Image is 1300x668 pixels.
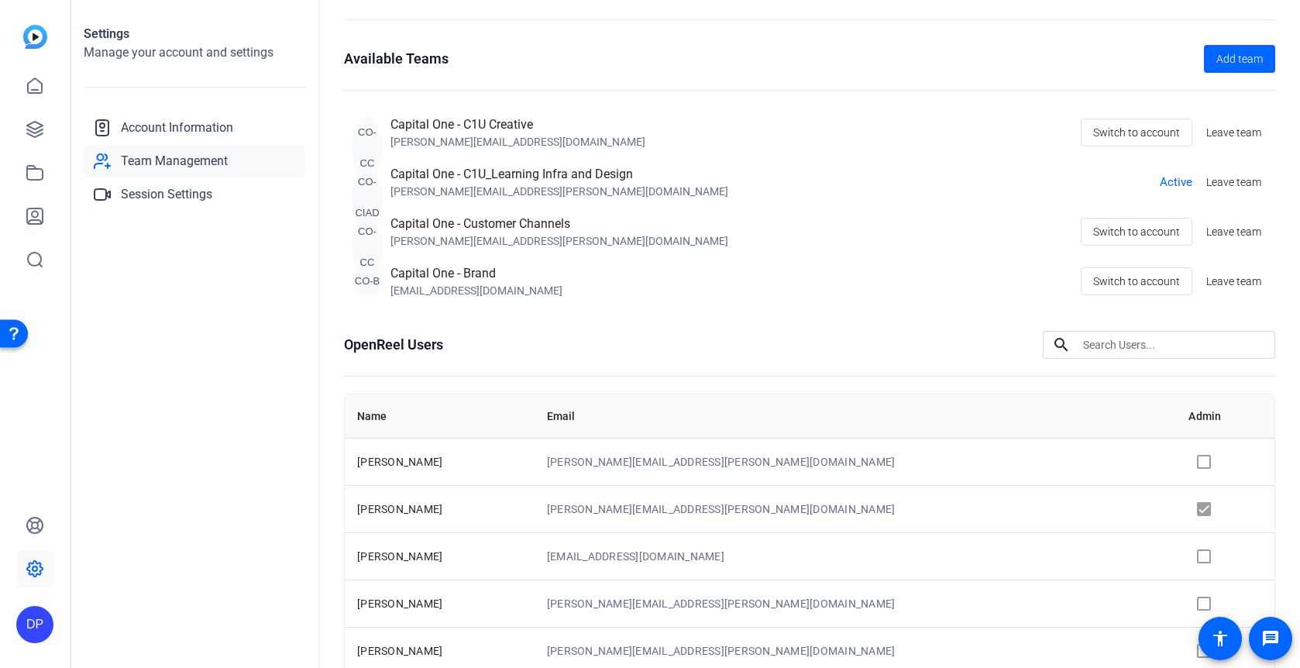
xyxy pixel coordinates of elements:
span: [PERSON_NAME] [357,645,442,657]
div: Capital One - Customer Channels [390,215,728,233]
button: Leave team [1200,267,1267,295]
a: Team Management [84,146,306,177]
span: Active [1160,174,1192,191]
span: Switch to account [1093,118,1180,147]
div: CO-CC [352,117,383,179]
div: CO-CIAD [352,167,383,229]
img: blue-gradient.svg [23,25,47,49]
span: [PERSON_NAME] [357,503,442,515]
th: Name [345,394,535,438]
button: Leave team [1200,119,1267,146]
td: [PERSON_NAME][EMAIL_ADDRESS][PERSON_NAME][DOMAIN_NAME] [535,438,1177,485]
span: Leave team [1206,224,1261,240]
a: Session Settings [84,179,306,210]
span: Switch to account [1093,217,1180,246]
div: [PERSON_NAME][EMAIL_ADDRESS][PERSON_NAME][DOMAIN_NAME] [390,233,728,249]
td: [PERSON_NAME][EMAIL_ADDRESS][PERSON_NAME][DOMAIN_NAME] [535,580,1177,627]
span: Team Management [121,152,228,170]
span: [PERSON_NAME] [357,456,442,468]
div: CO-CC [352,216,383,278]
td: [PERSON_NAME][EMAIL_ADDRESS][PERSON_NAME][DOMAIN_NAME] [535,485,1177,532]
h1: Settings [84,25,306,43]
a: Account Information [84,112,306,143]
h1: OpenReel Users [344,334,443,356]
button: Add team [1204,45,1275,73]
mat-icon: accessibility [1211,629,1229,648]
span: Session Settings [121,185,212,204]
td: [EMAIL_ADDRESS][DOMAIN_NAME] [535,532,1177,580]
div: Capital One - Brand [390,264,562,283]
span: Leave team [1206,174,1261,191]
div: Capital One - C1U Creative [390,115,645,134]
button: Leave team [1200,218,1267,246]
h1: Available Teams [344,48,449,70]
span: Leave team [1206,125,1261,141]
button: Switch to account [1081,218,1192,246]
div: [EMAIL_ADDRESS][DOMAIN_NAME] [390,283,562,298]
span: Account Information [121,119,233,137]
span: Add team [1216,51,1263,67]
h2: Manage your account and settings [84,43,306,62]
div: [PERSON_NAME][EMAIL_ADDRESS][PERSON_NAME][DOMAIN_NAME] [390,184,728,199]
mat-icon: search [1043,336,1080,354]
input: Search Users... [1083,336,1263,354]
div: Capital One - C1U_Learning Infra and Design [390,165,728,184]
div: [PERSON_NAME][EMAIL_ADDRESS][DOMAIN_NAME] [390,134,645,150]
span: Switch to account [1093,267,1180,296]
mat-icon: message [1261,629,1280,648]
button: Switch to account [1081,267,1192,295]
span: Leave team [1206,274,1261,290]
th: Admin [1176,394,1274,438]
button: Leave team [1200,168,1267,196]
span: [PERSON_NAME] [357,550,442,563]
span: [PERSON_NAME] [357,597,442,610]
div: CO-B [352,266,383,297]
button: Switch to account [1081,119,1192,146]
th: Email [535,394,1177,438]
div: DP [16,606,53,643]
